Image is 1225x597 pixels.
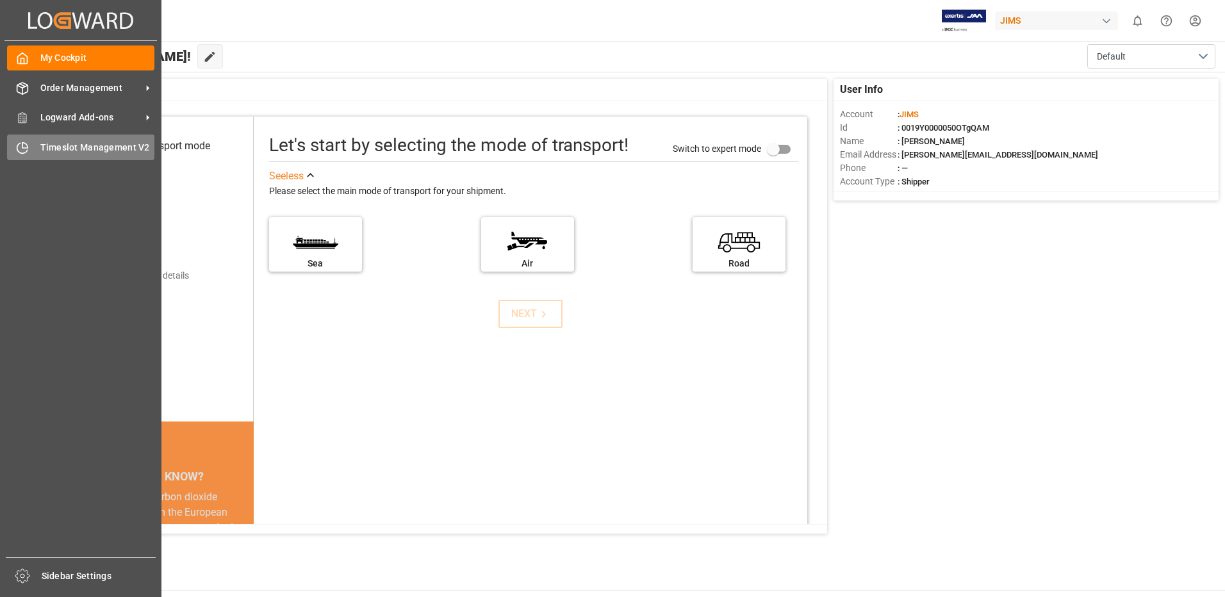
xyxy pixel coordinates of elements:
[269,168,304,184] div: See less
[275,257,356,270] div: Sea
[840,148,898,161] span: Email Address
[269,184,798,199] div: Please select the main mode of transport for your shipment.
[840,82,883,97] span: User Info
[898,110,919,119] span: :
[898,150,1098,159] span: : [PERSON_NAME][EMAIL_ADDRESS][DOMAIN_NAME]
[900,110,919,119] span: JIMS
[42,569,156,583] span: Sidebar Settings
[498,300,563,328] button: NEXT
[40,81,142,95] span: Order Management
[40,141,155,154] span: Timeslot Management V2
[898,136,965,146] span: : [PERSON_NAME]
[673,143,761,153] span: Switch to expert mode
[7,45,154,70] a: My Cockpit
[1152,6,1181,35] button: Help Center
[1097,50,1126,63] span: Default
[840,175,898,188] span: Account Type
[1087,44,1215,69] button: open menu
[840,108,898,121] span: Account
[511,306,550,322] div: NEXT
[898,163,908,173] span: : —
[995,8,1123,33] button: JIMS
[840,161,898,175] span: Phone
[840,121,898,135] span: Id
[995,12,1118,30] div: JIMS
[236,489,254,566] button: next slide / item
[1123,6,1152,35] button: show 0 new notifications
[840,135,898,148] span: Name
[699,257,779,270] div: Road
[898,177,930,186] span: : Shipper
[7,135,154,159] a: Timeslot Management V2
[269,132,629,159] div: Let's start by selecting the mode of transport!
[109,269,189,282] div: Add shipping details
[898,123,989,133] span: : 0019Y0000050OTgQAM
[40,111,142,124] span: Logward Add-ons
[942,10,986,32] img: Exertis%20JAM%20-%20Email%20Logo.jpg_1722504956.jpg
[53,44,191,69] span: Hello [PERSON_NAME]!
[488,257,568,270] div: Air
[40,51,155,65] span: My Cockpit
